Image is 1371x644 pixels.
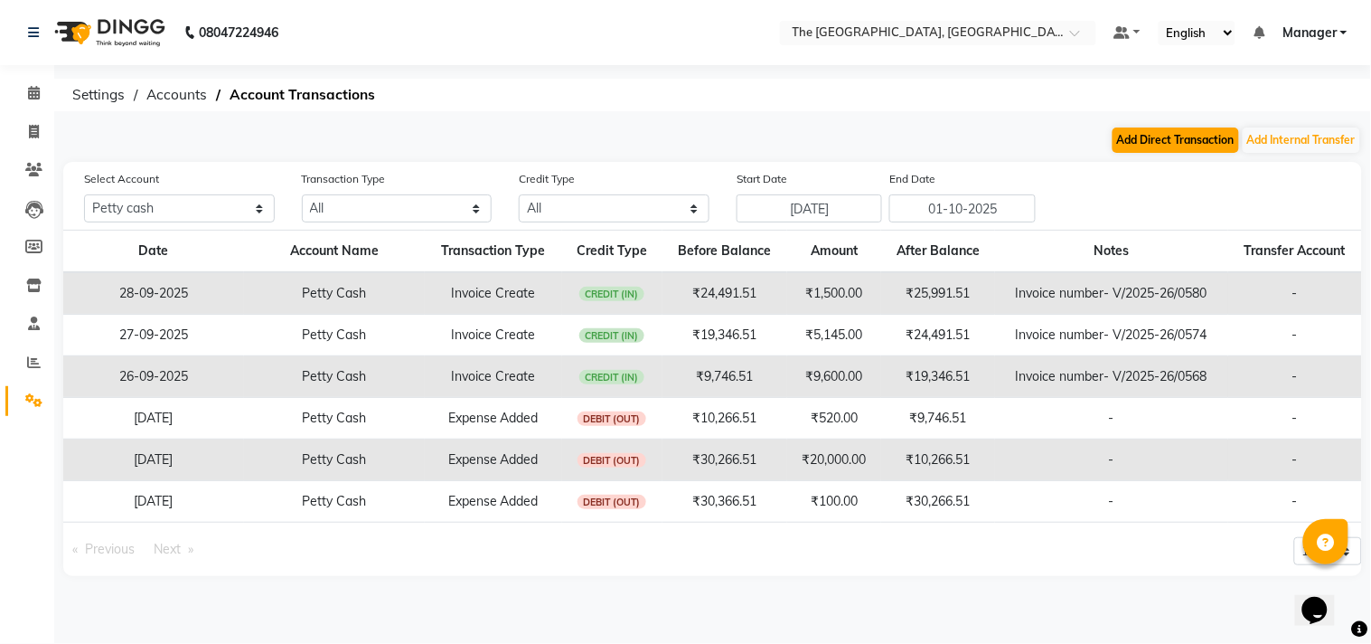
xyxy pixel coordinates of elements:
td: ₹9,600.00 [787,356,881,398]
label: Start Date [737,171,787,187]
span: CREDIT (IN) [579,370,644,384]
th: Transaction Type [425,231,562,273]
button: Add Direct Transaction [1113,128,1239,153]
td: ₹10,266.51 [881,440,995,481]
td: Expense Added [425,440,562,481]
td: - [995,398,1227,440]
td: ₹25,991.51 [881,272,995,315]
button: Add Internal Transfer [1243,128,1360,153]
td: Petty Cash [244,398,425,440]
td: ₹9,746.51 [881,398,995,440]
td: Petty Cash [244,315,425,356]
td: ₹24,491.51 [881,315,995,356]
td: - [1228,272,1362,315]
td: - [995,481,1227,523]
td: Petty Cash [244,356,425,398]
td: - [1228,398,1362,440]
td: [DATE] [63,440,244,481]
th: Date [63,231,244,273]
td: ₹30,366.51 [662,481,787,523]
b: 08047224946 [199,7,278,58]
td: Expense Added [425,481,562,523]
td: Expense Added [425,398,562,440]
td: [DATE] [63,398,244,440]
td: ₹19,346.51 [881,356,995,398]
td: ₹520.00 [787,398,881,440]
th: Amount [787,231,881,273]
td: 26-09-2025 [63,356,244,398]
span: CREDIT (IN) [579,287,644,301]
td: Invoice number- V/2025-26/0568 [995,356,1227,398]
td: 28-09-2025 [63,272,244,315]
td: Invoice number- V/2025-26/0574 [995,315,1227,356]
span: Previous [85,541,135,557]
span: Settings [63,79,134,111]
span: Account Transactions [221,79,384,111]
td: - [995,440,1227,481]
td: [DATE] [63,481,244,523]
label: Select Account [84,171,159,187]
span: Manager [1282,24,1337,43]
td: - [1228,440,1362,481]
label: Transaction Type [302,171,386,187]
label: End Date [889,171,935,187]
span: Next [154,541,181,557]
td: - [1228,315,1362,356]
td: ₹10,266.51 [662,398,787,440]
img: logo [46,7,170,58]
td: ₹24,491.51 [662,272,787,315]
th: Notes [995,231,1227,273]
td: ₹20,000.00 [787,440,881,481]
span: DEBIT (OUT) [578,412,646,426]
td: - [1228,481,1362,523]
span: DEBIT (OUT) [578,453,646,468]
td: Petty Cash [244,272,425,315]
span: Accounts [137,79,216,111]
nav: Pagination [63,537,700,562]
td: Invoice Create [425,272,562,315]
td: - [1228,356,1362,398]
td: ₹30,266.51 [881,481,995,523]
td: ₹1,500.00 [787,272,881,315]
span: DEBIT (OUT) [578,495,646,509]
td: Invoice Create [425,356,562,398]
span: CREDIT (IN) [579,328,644,343]
th: Transfer Account [1228,231,1362,273]
th: Account Name [244,231,425,273]
th: After Balance [881,231,995,273]
td: Invoice Create [425,315,562,356]
td: ₹100.00 [787,481,881,523]
td: ₹19,346.51 [662,315,787,356]
td: ₹30,266.51 [662,440,787,481]
td: Petty Cash [244,481,425,523]
input: Start Date [737,194,883,223]
iframe: chat widget [1295,572,1353,626]
td: Petty Cash [244,440,425,481]
label: Credit Type [519,171,575,187]
td: Invoice number- V/2025-26/0580 [995,272,1227,315]
td: 27-09-2025 [63,315,244,356]
td: ₹9,746.51 [662,356,787,398]
td: ₹5,145.00 [787,315,881,356]
th: Before Balance [662,231,787,273]
th: Credit Type [562,231,662,273]
input: End Date [889,194,1036,223]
